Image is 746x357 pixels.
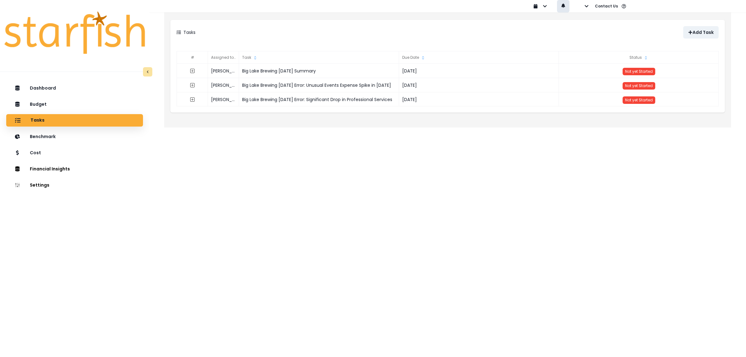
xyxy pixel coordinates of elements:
[399,64,559,78] div: [DATE]
[6,82,143,94] button: Dashboard
[625,83,653,88] span: Not yet Started
[239,64,399,78] div: Big Lake Brewing [DATE] Summary
[6,146,143,159] button: Cost
[693,30,714,35] p: Add Task
[190,68,195,73] svg: expand outline
[187,94,198,105] button: expand outline
[6,114,143,127] button: Tasks
[190,83,195,88] svg: expand outline
[208,78,239,92] div: [PERSON_NAME]
[30,150,41,155] p: Cost
[30,118,44,123] p: Tasks
[399,51,559,64] div: Due Date
[187,65,198,76] button: expand outline
[643,55,648,60] svg: sort
[239,51,399,64] div: Task
[208,64,239,78] div: [PERSON_NAME]
[6,179,143,191] button: Settings
[183,29,196,36] p: Tasks
[625,97,653,103] span: Not yet Started
[177,51,208,64] div: #
[187,80,198,91] button: expand outline
[559,51,719,64] div: Status
[253,55,258,60] svg: sort
[239,78,399,92] div: Big Lake Brewing [DATE] Error: Unusual Events Expense Spike in [DATE]
[208,51,239,64] div: Assigned to
[683,26,719,39] button: Add Task
[6,98,143,110] button: Budget
[30,134,56,139] p: Benchmark
[625,69,653,74] span: Not yet Started
[6,130,143,143] button: Benchmark
[421,55,426,60] svg: sort
[399,78,559,92] div: [DATE]
[239,92,399,107] div: Big Lake Brewing [DATE] Error: Significant Drop in Professional Services
[399,92,559,107] div: [DATE]
[235,55,240,60] svg: sort
[190,97,195,102] svg: expand outline
[6,163,143,175] button: Financial Insights
[208,92,239,107] div: [PERSON_NAME]
[30,86,56,91] p: Dashboard
[30,102,47,107] p: Budget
